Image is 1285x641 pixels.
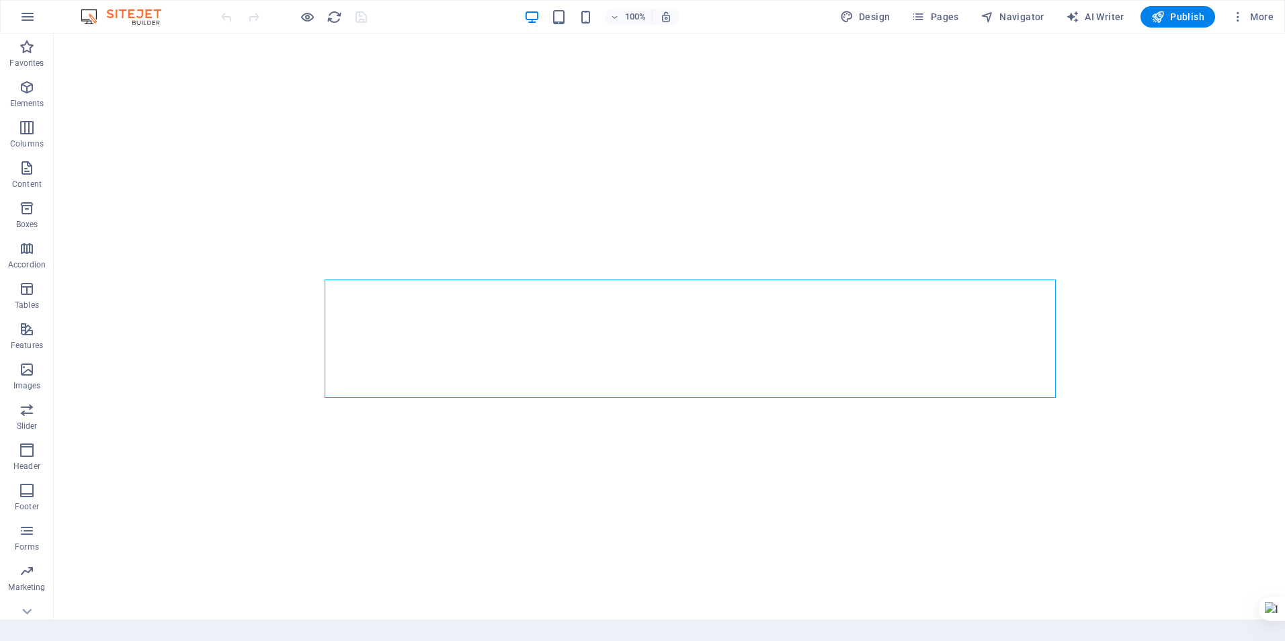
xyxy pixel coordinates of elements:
[8,582,45,593] p: Marketing
[13,461,40,472] p: Header
[12,179,42,189] p: Content
[10,98,44,109] p: Elements
[906,6,964,28] button: Pages
[911,10,958,24] span: Pages
[1061,6,1130,28] button: AI Writer
[1226,6,1279,28] button: More
[975,6,1050,28] button: Navigator
[605,9,653,25] button: 100%
[15,300,39,310] p: Tables
[1151,10,1204,24] span: Publish
[77,9,178,25] img: Editor Logo
[1066,10,1124,24] span: AI Writer
[8,259,46,270] p: Accordion
[660,11,672,23] i: On resize automatically adjust zoom level to fit chosen device.
[11,340,43,351] p: Features
[13,380,41,391] p: Images
[625,9,647,25] h6: 100%
[17,421,38,431] p: Slider
[299,9,315,25] button: Click here to leave preview mode and continue editing
[835,6,896,28] button: Design
[1231,10,1274,24] span: More
[9,58,44,69] p: Favorites
[840,10,890,24] span: Design
[10,138,44,149] p: Columns
[981,10,1044,24] span: Navigator
[15,501,39,512] p: Footer
[16,219,38,230] p: Boxes
[835,6,896,28] div: Design (Ctrl+Alt+Y)
[327,9,342,25] i: Reload page
[15,542,39,552] p: Forms
[1141,6,1215,28] button: Publish
[326,9,342,25] button: reload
